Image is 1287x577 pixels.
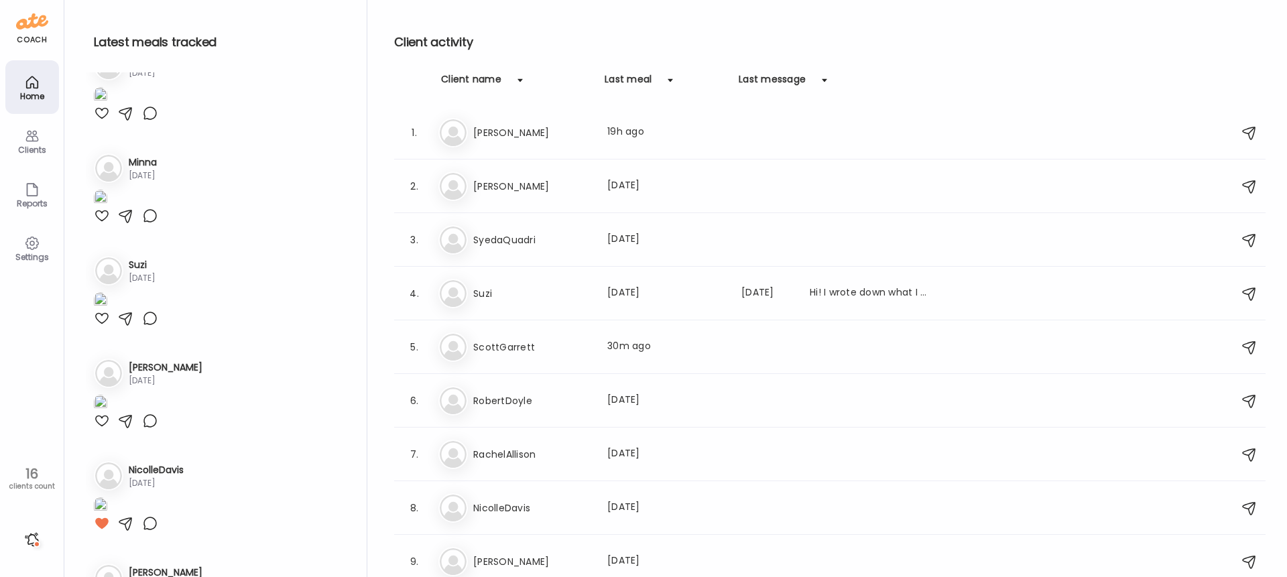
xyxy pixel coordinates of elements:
h3: RachelAllison [473,446,591,462]
img: bg-avatar-default.svg [95,462,122,489]
h3: SyedaQuadri [473,232,591,248]
img: bg-avatar-default.svg [95,155,122,182]
div: Reports [8,199,56,208]
div: 4. [406,285,422,302]
img: images%2Fub7Nlby2WyPuktd3idBH4YAAwHv2%2FvPrXzQjpumL806Ti9q7N%2Fhuh5GZJQDV0ujlKOSW5F_1080 [94,190,107,208]
div: 8. [406,500,422,516]
div: clients count [5,482,59,491]
h3: NicolleDavis [129,463,184,477]
div: Clients [8,145,56,154]
h2: Latest meals tracked [94,32,345,52]
div: 7. [406,446,422,462]
h2: Client activity [394,32,1266,52]
img: bg-avatar-default.svg [440,441,467,468]
img: bg-avatar-default.svg [95,257,122,284]
div: [DATE] [129,375,202,387]
img: bg-avatar-default.svg [440,227,467,253]
h3: [PERSON_NAME] [473,554,591,570]
img: bg-avatar-default.svg [440,119,467,146]
div: [DATE] [129,272,156,284]
div: 9. [406,554,422,570]
img: bg-avatar-default.svg [440,548,467,575]
img: images%2F0MvzZtcB9EdHryvcZZRnnTYbkT52%2FqZLvLuq4kMOqd1CublGv%2Fdgz2Z5n1c8fKY4dW7haw_1080 [94,497,107,515]
img: images%2F3NEzsny3ZDWIhEXSqitkj3RG4Lm1%2F9Z7MnDY3iCwE2jGV7LOg%2FxQJenhb6X9jWux8yzidP_1080 [94,292,107,310]
img: bg-avatar-default.svg [440,173,467,200]
div: [DATE] [607,232,725,248]
div: 3. [406,232,422,248]
h3: [PERSON_NAME] [129,361,202,375]
div: [DATE] [607,285,725,302]
div: 5. [406,339,422,355]
h3: [PERSON_NAME] [473,125,591,141]
img: bg-avatar-default.svg [440,334,467,361]
h3: RobertDoyle [473,393,591,409]
div: coach [17,34,47,46]
div: [DATE] [607,393,725,409]
h3: Suzi [473,285,591,302]
img: bg-avatar-default.svg [440,387,467,414]
div: Home [8,92,56,101]
div: 6. [406,393,422,409]
h3: Minna [129,155,157,170]
img: images%2FEatG8ngJ36coSB9VJYJf56kV43x2%2FYFNR8sNZLLaJ8AYzBcPi%2F16tMgxaVMfgP3uYmvSAS_1080 [94,395,107,413]
div: [DATE] [129,477,184,489]
div: Hi! I wrote down what I ate for the first week in my notebook, but I'm going to start using the U... [810,285,928,302]
div: [DATE] [607,446,725,462]
div: [DATE] [741,285,794,302]
h3: NicolleDavis [473,500,591,516]
img: bg-avatar-default.svg [440,495,467,521]
img: bg-avatar-default.svg [440,280,467,307]
img: ate [16,11,48,32]
div: Last meal [605,72,652,94]
div: [DATE] [129,170,157,182]
div: Settings [8,253,56,261]
div: [DATE] [607,554,725,570]
h3: Suzi [129,258,156,272]
div: 19h ago [607,125,725,141]
div: Last message [739,72,806,94]
div: [DATE] [607,178,725,194]
div: [DATE] [607,500,725,516]
div: [DATE] [129,67,156,79]
div: Client name [441,72,501,94]
div: 2. [406,178,422,194]
div: 1. [406,125,422,141]
div: 30m ago [607,339,725,355]
img: bg-avatar-default.svg [95,360,122,387]
img: images%2FWOEhQNIJj3WcJveG7SYX8uFDJKA3%2FszGidt37hhzLW9aM3Xos%2FE7W5txLP09pq77JVPQsB_1080 [94,87,107,105]
h3: [PERSON_NAME] [473,178,591,194]
h3: ScottGarrett [473,339,591,355]
div: 16 [5,466,59,482]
